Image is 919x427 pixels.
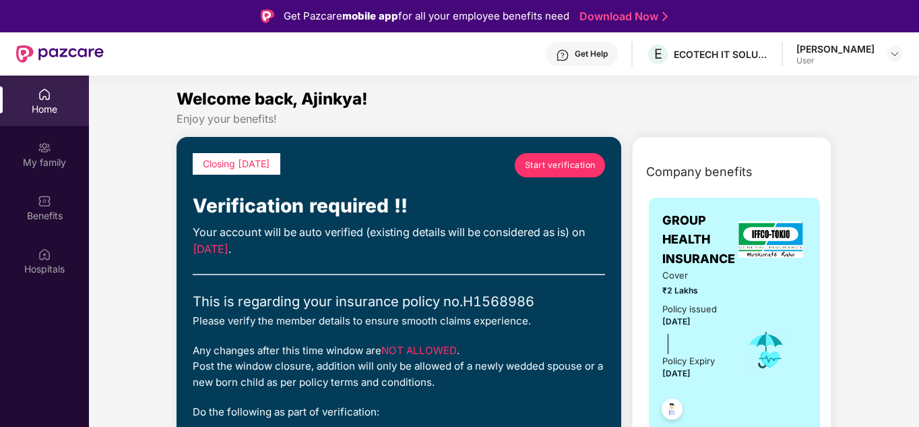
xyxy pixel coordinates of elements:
[261,9,274,23] img: Logo
[662,316,691,326] span: [DATE]
[193,404,605,420] div: Do the following as part of verification:
[16,45,104,63] img: New Pazcare Logo
[177,112,831,126] div: Enjoy your benefits!
[38,248,51,261] img: svg+xml;base64,PHN2ZyBpZD0iSG9zcGl0YWxzIiB4bWxucz0iaHR0cDovL3d3dy53My5vcmcvMjAwMC9zdmciIHdpZHRoPS...
[38,141,51,154] img: svg+xml;base64,PHN2ZyB3aWR0aD0iMjAiIGhlaWdodD0iMjAiIHZpZXdCb3g9IjAgMCAyMCAyMCIgZmlsbD0ibm9uZSIgeG...
[193,191,605,221] div: Verification required !!
[193,242,228,256] span: [DATE]
[662,268,726,283] span: Cover
[284,8,569,24] div: Get Pazcare for all your employee benefits need
[662,354,715,368] div: Policy Expiry
[38,88,51,101] img: svg+xml;base64,PHN2ZyBpZD0iSG9tZSIgeG1sbnM9Imh0dHA6Ly93d3cudzMub3JnLzIwMDAvc3ZnIiB3aWR0aD0iMjAiIG...
[575,49,608,59] div: Get Help
[744,328,788,372] img: icon
[515,153,605,177] a: Start verification
[646,163,753,181] span: Company benefits
[556,49,569,62] img: svg+xml;base64,PHN2ZyBpZD0iSGVscC0zMngzMiIgeG1sbnM9Imh0dHA6Ly93d3cudzMub3JnLzIwMDAvc3ZnIiB3aWR0aD...
[662,368,691,378] span: [DATE]
[654,46,662,62] span: E
[662,302,717,316] div: Policy issued
[674,48,768,61] div: ECOTECH IT SOLUTIONS PRIVATE LIMITED
[193,313,605,329] div: Please verify the member details to ensure smooth claims experience.
[342,9,398,22] strong: mobile app
[662,9,668,24] img: Stroke
[662,284,726,297] span: ₹2 Lakhs
[796,42,875,55] div: [PERSON_NAME]
[579,9,664,24] a: Download Now
[193,343,605,391] div: Any changes after this time window are . Post the window closure, addition will only be allowed o...
[889,49,900,59] img: svg+xml;base64,PHN2ZyBpZD0iRHJvcGRvd24tMzJ4MzIiIHhtbG5zPSJodHRwOi8vd3d3LnczLm9yZy8yMDAwL3N2ZyIgd2...
[738,221,803,258] img: insurerLogo
[796,55,875,66] div: User
[203,158,270,169] span: Closing [DATE]
[38,194,51,208] img: svg+xml;base64,PHN2ZyBpZD0iQmVuZWZpdHMiIHhtbG5zPSJodHRwOi8vd3d3LnczLm9yZy8yMDAwL3N2ZyIgd2lkdGg9Ij...
[193,224,605,258] div: Your account will be auto verified (existing details will be considered as is) on .
[381,344,457,357] span: NOT ALLOWED
[177,89,368,109] span: Welcome back, Ajinkya!
[193,291,605,313] div: This is regarding your insurance policy no. H1568986
[525,159,596,171] span: Start verification
[662,211,735,268] span: GROUP HEALTH INSURANCE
